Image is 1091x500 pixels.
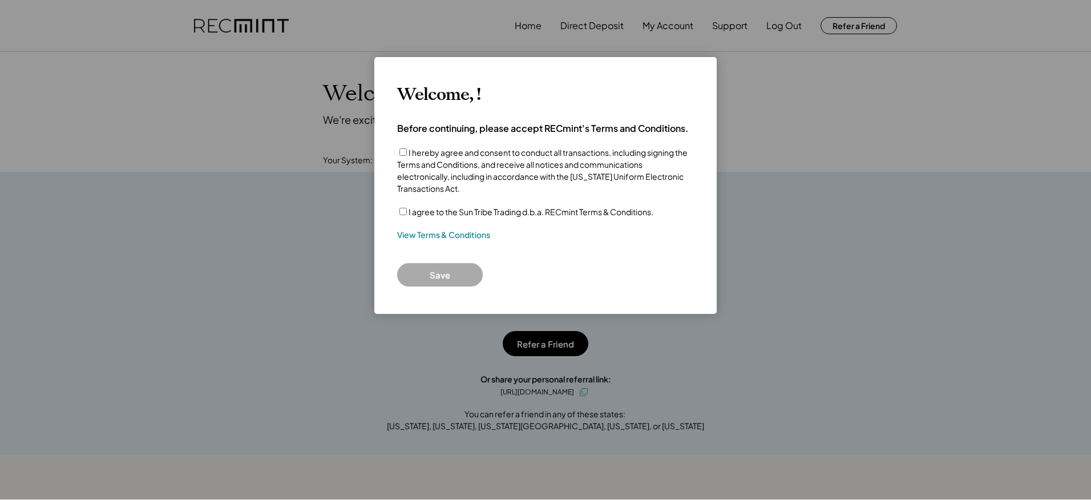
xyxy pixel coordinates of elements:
[397,263,483,287] button: Save
[397,84,480,105] h3: Welcome, !
[397,229,490,241] a: View Terms & Conditions
[397,122,689,135] h4: Before continuing, please accept RECmint's Terms and Conditions.
[397,147,688,193] label: I hereby agree and consent to conduct all transactions, including signing the Terms and Condition...
[409,207,653,217] label: I agree to the Sun Tribe Trading d.b.a. RECmint Terms & Conditions.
